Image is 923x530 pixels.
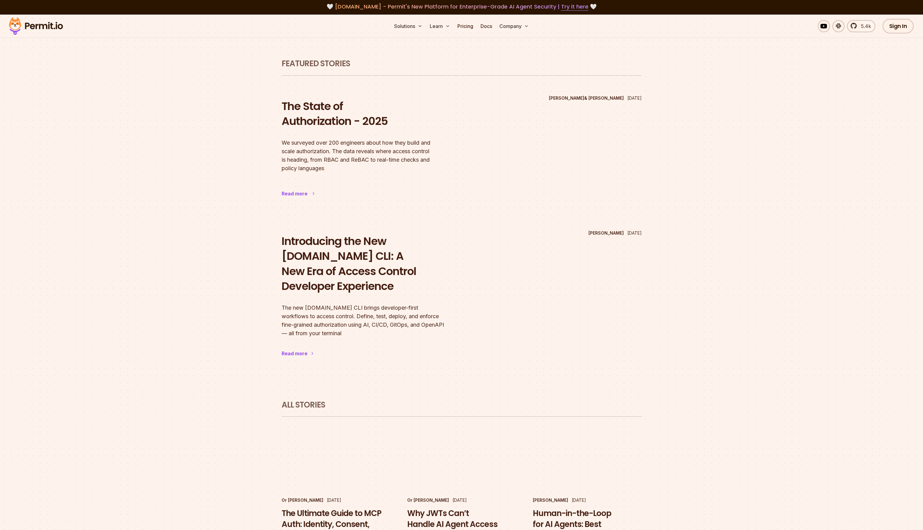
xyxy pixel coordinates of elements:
[282,434,390,495] img: The Ultimate Guide to MCP Auth: Identity, Consent, and Agent Security
[847,20,875,32] a: 5.4k
[282,400,642,411] h2: All Stories
[392,20,425,32] button: Solutions
[282,497,323,503] p: Or [PERSON_NAME]
[857,22,871,30] span: 5.4k
[549,95,624,101] p: [PERSON_NAME] & [PERSON_NAME]
[533,497,568,503] p: [PERSON_NAME]
[427,20,453,32] button: Learn
[588,230,624,236] p: [PERSON_NAME]
[627,230,642,236] time: [DATE]
[497,20,531,32] button: Company
[282,99,445,129] h2: The State of Authorization - 2025
[282,58,642,69] h1: Featured Stories
[282,234,445,294] h2: Introducing the New [DOMAIN_NAME] CLI: A New Era of Access Control Developer Experience
[6,16,66,36] img: Permit logo
[453,497,467,503] time: [DATE]
[282,228,642,375] a: Introducing the New Permit.io CLI: A New Era of Access Control Developer Experience[PERSON_NAME][...
[15,2,908,11] div: 🤍 🤍
[282,304,445,338] p: The new [DOMAIN_NAME] CLI brings developer-first workflows to access control. Define, test, deplo...
[455,20,476,32] a: Pricing
[407,508,516,530] h3: Why JWTs Can’t Handle AI Agent Access
[479,278,642,363] img: Introducing the New Permit.io CLI: A New Era of Access Control Developer Experience
[478,20,494,32] a: Docs
[561,3,588,11] a: Try it here
[883,19,914,33] a: Sign In
[282,93,642,215] a: The State of Authorization - 2025[PERSON_NAME]& [PERSON_NAME][DATE]The State of Authorization - 2...
[327,497,341,503] time: [DATE]
[282,350,307,357] div: Read more
[533,434,641,495] img: Human-in-the-Loop for AI Agents: Best Practices, Frameworks, Use Cases, and Demo
[282,139,445,173] p: We surveyed over 200 engineers about how they build and scale authorization. The data reveals whe...
[335,3,588,10] span: [DOMAIN_NAME] - Permit's New Platform for Enterprise-Grade AI Agent Security |
[572,497,586,503] time: [DATE]
[407,434,516,495] img: Why JWTs Can’t Handle AI Agent Access
[407,497,449,503] p: Or [PERSON_NAME]
[470,114,650,208] img: The State of Authorization - 2025
[282,190,307,197] div: Read more
[627,95,642,101] time: [DATE]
